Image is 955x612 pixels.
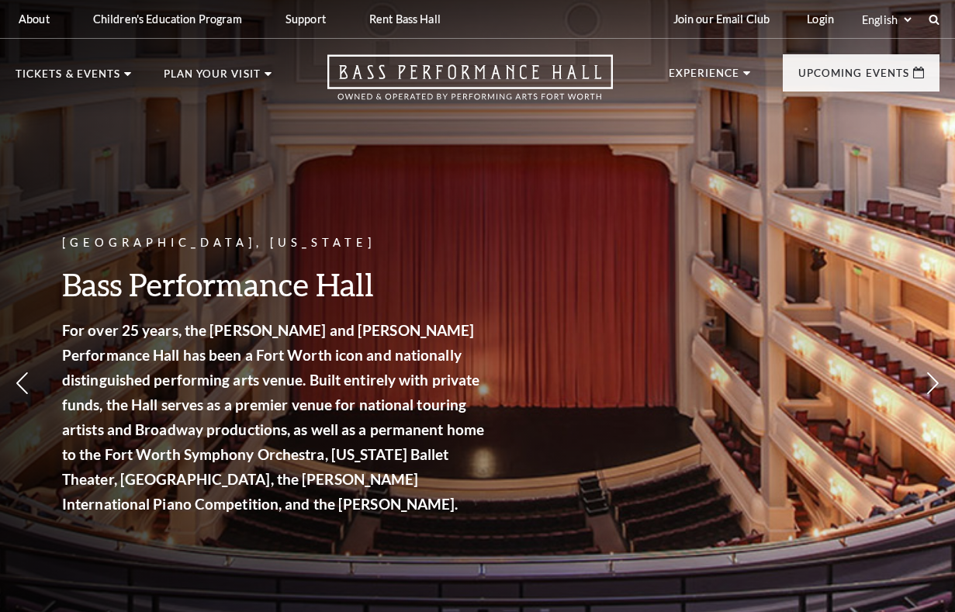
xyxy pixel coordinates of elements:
p: [GEOGRAPHIC_DATA], [US_STATE] [62,233,489,253]
p: Experience [669,68,740,87]
p: Rent Bass Hall [369,12,441,26]
strong: For over 25 years, the [PERSON_NAME] and [PERSON_NAME] Performance Hall has been a Fort Worth ico... [62,321,484,513]
p: Children's Education Program [93,12,242,26]
p: About [19,12,50,26]
p: Tickets & Events [16,69,120,88]
p: Upcoming Events [798,68,909,87]
select: Select: [859,12,914,27]
p: Support [285,12,326,26]
h3: Bass Performance Hall [62,265,489,304]
p: Plan Your Visit [164,69,261,88]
